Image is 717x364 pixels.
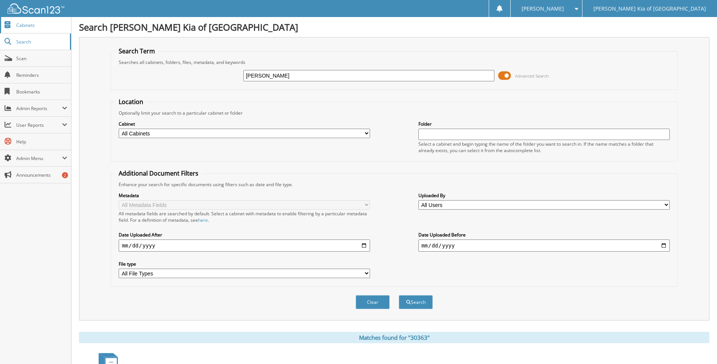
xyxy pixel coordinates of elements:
[119,240,370,252] input: start
[16,138,67,145] span: Help
[522,6,564,11] span: [PERSON_NAME]
[119,121,370,127] label: Cabinet
[418,121,670,127] label: Folder
[16,122,62,128] span: User Reports
[62,172,68,178] div: 2
[418,232,670,238] label: Date Uploaded Before
[119,261,370,267] label: File type
[16,89,67,95] span: Bookmarks
[79,332,709,343] div: Matches found for "30363"
[16,72,67,78] span: Reminders
[16,172,67,178] span: Announcements
[593,6,706,11] span: [PERSON_NAME] Kia of [GEOGRAPHIC_DATA]
[115,47,159,55] legend: Search Term
[198,217,208,223] a: here
[16,105,62,112] span: Admin Reports
[119,192,370,199] label: Metadata
[115,181,673,188] div: Enhance your search for specific documents using filters such as date and file type.
[679,328,717,364] iframe: Chat Widget
[418,192,670,199] label: Uploaded By
[8,3,64,14] img: scan123-logo-white.svg
[115,59,673,65] div: Searches all cabinets, folders, files, metadata, and keywords
[515,73,549,79] span: Advanced Search
[119,232,370,238] label: Date Uploaded After
[399,295,433,309] button: Search
[356,295,390,309] button: Clear
[115,169,202,177] legend: Additional Document Filters
[16,155,62,162] span: Admin Menu
[16,22,67,28] span: Cabinets
[418,240,670,252] input: end
[79,21,709,33] h1: Search [PERSON_NAME] Kia of [GEOGRAPHIC_DATA]
[418,141,670,154] div: Select a cabinet and begin typing the name of the folder you want to search in. If the name match...
[115,110,673,116] div: Optionally limit your search to a particular cabinet or folder
[119,210,370,223] div: All metadata fields are searched by default. Select a cabinet with metadata to enable filtering b...
[16,55,67,62] span: Scan
[115,98,147,106] legend: Location
[16,39,66,45] span: Search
